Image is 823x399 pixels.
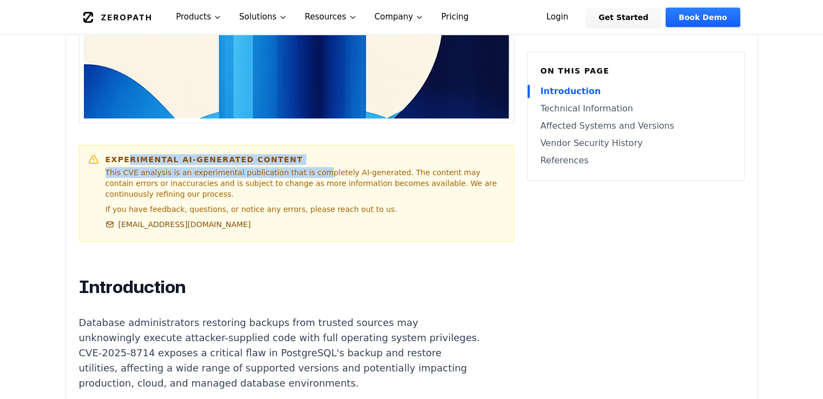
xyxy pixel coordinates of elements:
a: Get Started [585,8,661,27]
p: If you have feedback, questions, or notice any errors, please reach out to us. [106,204,505,215]
a: [EMAIL_ADDRESS][DOMAIN_NAME] [106,219,251,230]
p: Database administrators restoring backups from trusted sources may unknowingly execute attacker-s... [79,315,482,391]
h6: On this page [541,65,731,76]
a: Book Demo [666,8,740,27]
a: Affected Systems and Versions [541,119,731,132]
a: Vendor Security History [541,137,731,150]
h6: Experimental AI-Generated Content [106,154,505,165]
h2: Introduction [79,276,482,298]
a: Login [534,8,582,27]
a: Introduction [541,85,731,98]
p: This CVE analysis is an experimental publication that is completely AI-generated. The content may... [106,167,505,199]
a: Technical Information [541,102,731,115]
a: References [541,154,731,167]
